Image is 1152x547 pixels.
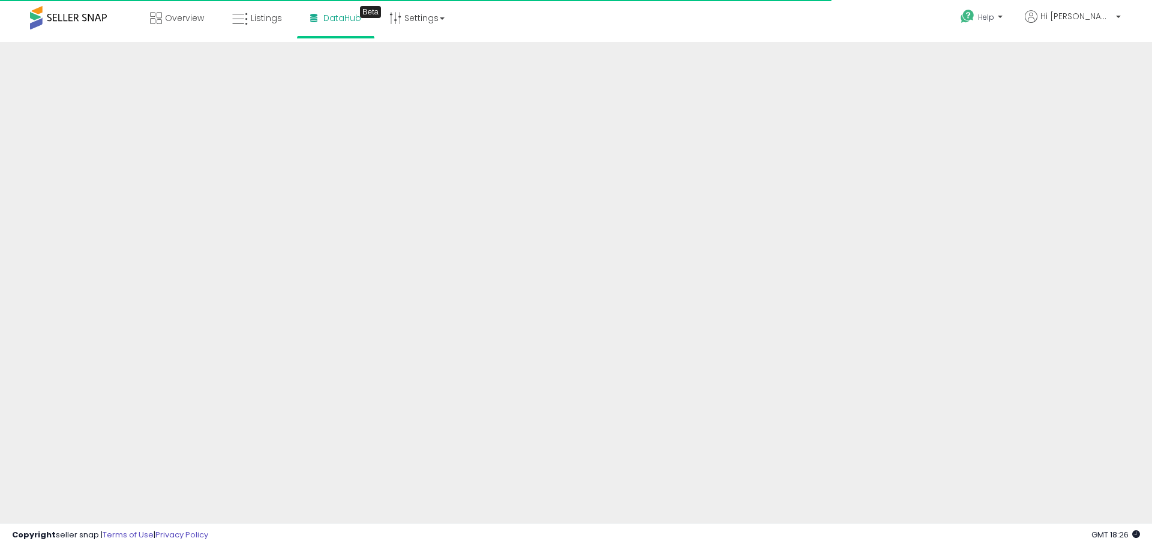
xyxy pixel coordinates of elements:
[251,12,282,24] span: Listings
[103,529,154,540] a: Terms of Use
[1025,10,1121,37] a: Hi [PERSON_NAME]
[360,6,381,18] div: Tooltip anchor
[12,529,56,540] strong: Copyright
[323,12,361,24] span: DataHub
[165,12,204,24] span: Overview
[978,12,994,22] span: Help
[960,9,975,24] i: Get Help
[155,529,208,540] a: Privacy Policy
[1040,10,1112,22] span: Hi [PERSON_NAME]
[1091,529,1140,540] span: 2025-09-12 18:26 GMT
[12,530,208,541] div: seller snap | |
